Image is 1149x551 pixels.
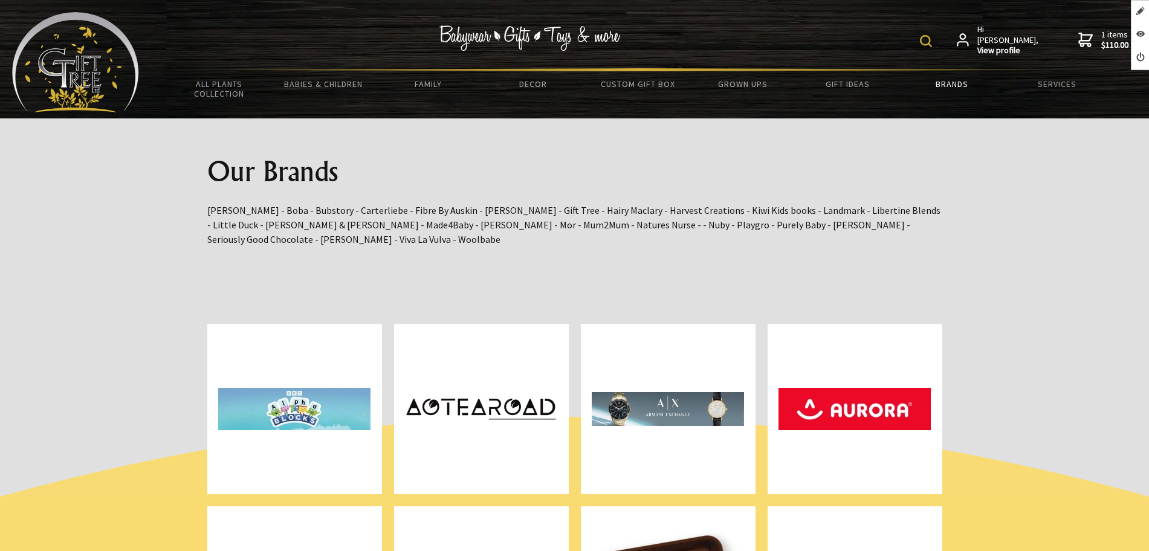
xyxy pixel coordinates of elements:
a: Aurora World [768,324,942,494]
a: Aotearoad [394,324,569,494]
a: Decor [481,71,585,97]
h1: Our Brands [207,157,942,186]
p: [PERSON_NAME] - Boba - Bubstory - Carterliebe - Fibre By Auskin - [PERSON_NAME] - Gift Tree - Hai... [207,203,942,246]
a: Brands [900,71,1005,97]
a: Alphablocks [207,324,382,494]
img: Babyware - Gifts - Toys and more... [12,12,139,112]
img: Babywear - Gifts - Toys & more [439,25,620,51]
img: Aotearoad [405,333,557,485]
a: Grown Ups [690,71,795,97]
a: Hi [PERSON_NAME],View profile [957,24,1040,56]
span: Hi [PERSON_NAME], [977,24,1040,56]
img: Armani Exchange [592,333,744,485]
a: All Plants Collection [167,71,271,106]
a: 1 items$110.00 [1078,24,1128,56]
img: product search [920,35,932,47]
a: Custom Gift Box [586,71,690,97]
img: Aurora World [778,333,931,485]
a: Armani Exchange [581,324,756,494]
img: Alphablocks [218,333,371,485]
a: Babies & Children [271,71,376,97]
a: Gift Ideas [795,71,899,97]
a: Services [1005,71,1109,97]
span: 1 items [1101,29,1128,51]
strong: View profile [977,45,1040,56]
a: Family [376,71,481,97]
strong: $110.00 [1101,40,1128,51]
